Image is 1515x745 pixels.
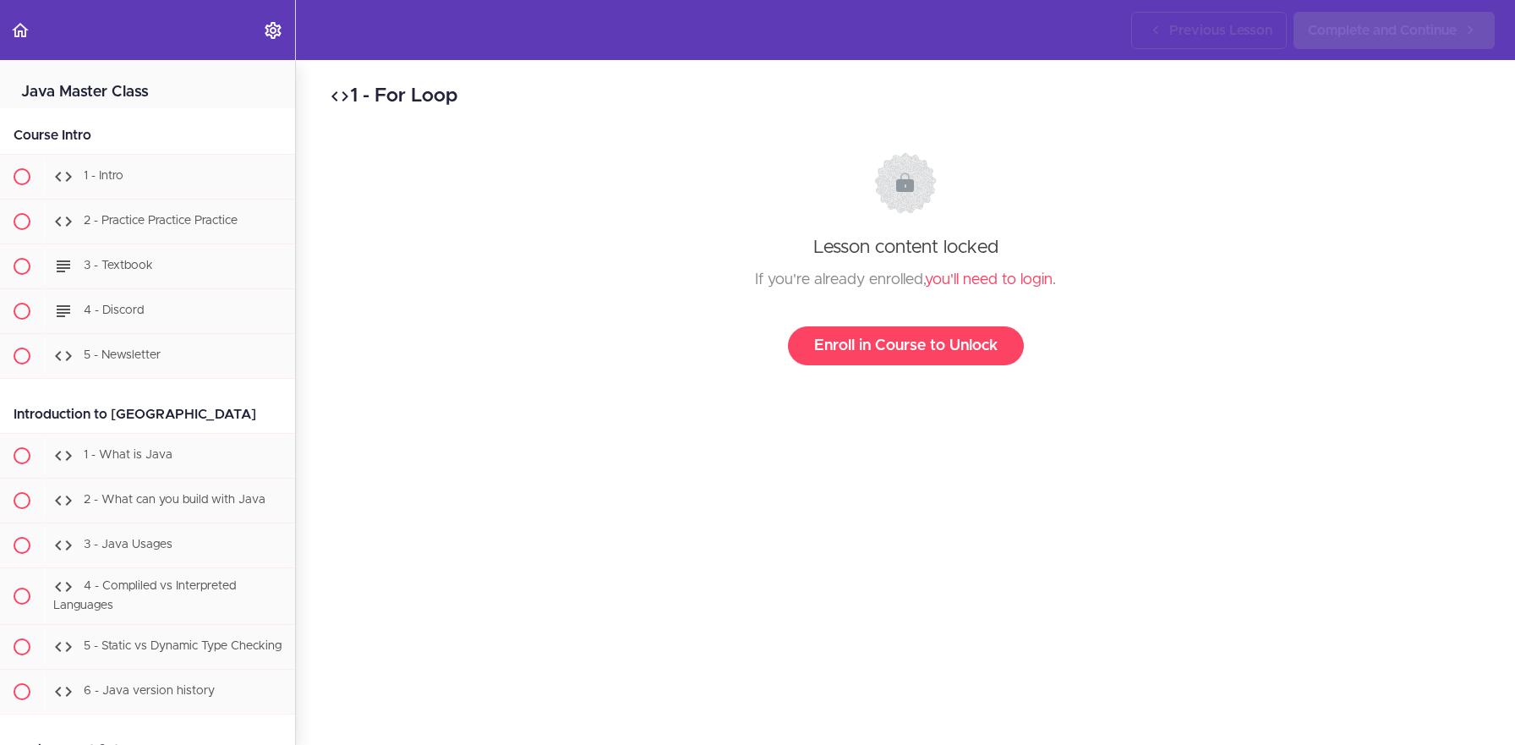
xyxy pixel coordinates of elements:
[84,685,215,697] span: 6 - Java version history
[84,215,238,227] span: 2 - Practice Practice Practice
[1293,12,1495,49] a: Complete and Continue
[10,20,30,41] svg: Back to course curriculum
[925,272,1053,288] a: you'll need to login
[84,170,123,182] span: 1 - Intro
[84,539,172,551] span: 3 - Java Usages
[84,304,144,316] span: 4 - Discord
[1169,20,1272,41] span: Previous Lesson
[53,580,236,611] span: 4 - Compliled vs Interpreted Languages
[788,326,1024,365] a: Enroll in Course to Unlock
[84,494,265,506] span: 2 - What can you build with Java
[263,20,283,41] svg: Settings Menu
[346,152,1465,365] div: Lesson content locked
[1131,12,1287,49] a: Previous Lesson
[84,449,172,461] span: 1 - What is Java
[84,349,161,361] span: 5 - Newsletter
[84,640,282,652] span: 5 - Static vs Dynamic Type Checking
[346,267,1465,293] div: If you're already enrolled, .
[1308,20,1457,41] span: Complete and Continue
[84,260,153,271] span: 3 - Textbook
[330,82,1481,111] h2: 1 - For Loop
